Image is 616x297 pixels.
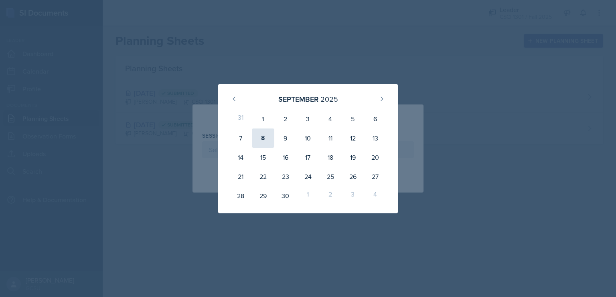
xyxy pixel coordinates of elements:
[364,167,387,186] div: 27
[364,186,387,205] div: 4
[319,167,342,186] div: 25
[274,109,297,128] div: 2
[364,148,387,167] div: 20
[278,94,318,104] div: September
[274,186,297,205] div: 30
[319,186,342,205] div: 2
[342,186,364,205] div: 3
[364,109,387,128] div: 6
[274,128,297,148] div: 9
[229,186,252,205] div: 28
[319,109,342,128] div: 4
[252,128,274,148] div: 8
[342,128,364,148] div: 12
[297,128,319,148] div: 10
[364,128,387,148] div: 13
[319,128,342,148] div: 11
[229,109,252,128] div: 31
[297,167,319,186] div: 24
[297,186,319,205] div: 1
[229,128,252,148] div: 7
[319,148,342,167] div: 18
[252,167,274,186] div: 22
[320,94,338,104] div: 2025
[297,109,319,128] div: 3
[342,148,364,167] div: 19
[342,109,364,128] div: 5
[252,148,274,167] div: 15
[274,167,297,186] div: 23
[252,186,274,205] div: 29
[229,167,252,186] div: 21
[297,148,319,167] div: 17
[229,148,252,167] div: 14
[342,167,364,186] div: 26
[252,109,274,128] div: 1
[274,148,297,167] div: 16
